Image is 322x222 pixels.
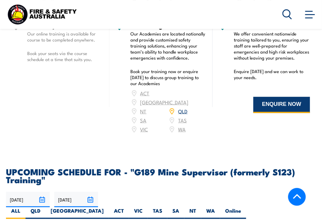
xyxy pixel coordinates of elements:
[6,168,316,183] h2: UPCOMING SCHEDULE FOR - "G189 Mine Supervisor (formerly S123) Training"
[27,31,103,43] p: Our online training is available for course to be completed anywhere.
[253,97,310,113] button: ENQUIRE NOW
[6,192,50,207] input: From date
[25,207,46,219] label: QLD
[54,192,98,207] input: To date
[27,50,103,62] p: Book your seats via the course schedule at a time that suits you.
[184,207,201,219] label: NT
[220,207,246,219] label: Online
[234,31,310,61] p: We offer convenient nationwide training tailored to you, ensuring your staff are well-prepared fo...
[27,23,103,29] h5: Learn anywhere
[6,207,25,219] label: ALL
[131,23,207,29] h5: Book straight in
[201,207,220,219] label: WA
[234,68,310,80] p: Enquire [DATE] and we can work to your needs.
[46,207,109,219] label: [GEOGRAPHIC_DATA]
[131,31,207,61] p: Our Academies are located nationally and provide customised safety training solutions, enhancing ...
[148,207,167,219] label: TAS
[129,207,148,219] label: VIC
[167,207,184,219] label: SA
[178,107,187,115] a: QLD
[131,68,207,86] p: Book your training now or enquire [DATE] to discuss group training to our Academies
[234,23,310,29] h5: Talk to us for a solution
[109,207,129,219] label: ACT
